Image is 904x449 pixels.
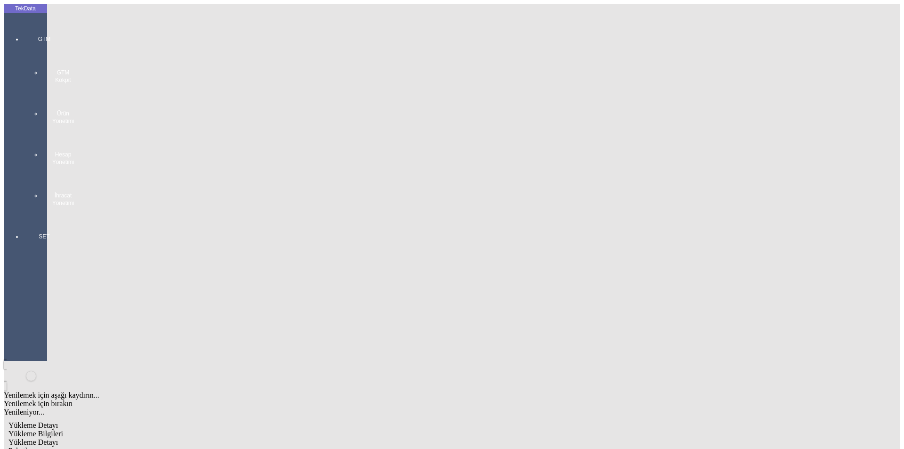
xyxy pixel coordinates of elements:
span: SET [30,233,58,240]
span: GTM [30,35,58,43]
span: İhracat Yönetimi [49,192,77,207]
span: Ürün Yönetimi [49,110,77,125]
span: Yükleme Detayı [8,421,58,429]
span: Yükleme Bilgileri [8,430,63,438]
div: Yenilemek için bırakın [4,400,759,408]
span: Yükleme Detayı [8,438,58,446]
div: Yenilemek için aşağı kaydırın... [4,391,759,400]
span: GTM Kokpit [49,69,77,84]
span: Hesap Yönetimi [49,151,77,166]
div: TekData [4,5,47,12]
div: Yenileniyor... [4,408,759,416]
